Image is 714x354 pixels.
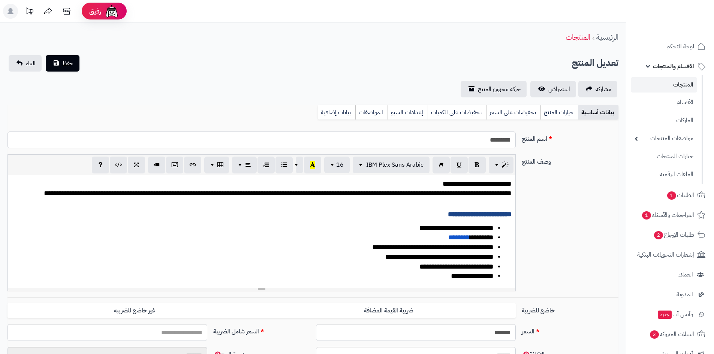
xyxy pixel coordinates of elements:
[649,329,694,339] span: السلات المتروكة
[366,160,424,169] span: IBM Plex Sans Arabic
[486,105,540,120] a: تخفيضات على السعر
[210,324,313,336] label: السعر شامل الضريبة
[631,37,710,55] a: لوحة التحكم
[653,61,694,72] span: الأقسام والمنتجات
[566,31,590,43] a: المنتجات
[637,249,694,260] span: إشعارات التحويلات البنكية
[631,166,697,182] a: الملفات الرقمية
[388,105,428,120] a: إعدادات السيو
[678,269,693,280] span: العملاء
[677,289,693,300] span: المدونة
[654,231,663,240] span: 2
[428,105,486,120] a: تخفيضات على الكميات
[667,191,677,200] span: 1
[262,303,516,318] label: ضريبة القيمة المضافة
[89,7,101,16] span: رفيق
[596,85,611,94] span: مشاركه
[318,105,355,120] a: بيانات إضافية
[631,226,710,244] a: طلبات الإرجاع2
[631,186,710,204] a: الطلبات1
[650,330,659,339] span: 3
[631,266,710,284] a: العملاء
[631,325,710,343] a: السلات المتروكة3
[353,157,430,173] button: IBM Plex Sans Arabic
[666,190,694,200] span: الطلبات
[663,6,707,21] img: logo-2.png
[104,4,119,19] img: ai-face.png
[631,130,697,146] a: مواصفات المنتجات
[519,154,621,166] label: وصف المنتج
[519,324,621,336] label: السعر
[631,206,710,224] a: المراجعات والأسئلة1
[540,105,578,120] a: خيارات المنتج
[631,285,710,303] a: المدونة
[578,81,617,97] a: مشاركه
[548,85,570,94] span: استعراض
[46,55,79,72] button: حفظ
[658,311,672,319] span: جديد
[572,55,618,71] h2: تعديل المنتج
[20,4,39,21] a: تحديثات المنصة
[631,112,697,128] a: الماركات
[653,230,694,240] span: طلبات الإرجاع
[478,85,521,94] span: حركة مخزون المنتج
[530,81,576,97] a: استعراض
[631,94,697,111] a: الأقسام
[9,55,42,72] a: الغاء
[666,41,694,52] span: لوحة التحكم
[26,59,36,68] span: الغاء
[631,148,697,164] a: خيارات المنتجات
[641,210,694,220] span: المراجعات والأسئلة
[578,105,618,120] a: بيانات أساسية
[324,157,350,173] button: 16
[7,303,262,318] label: غير خاضع للضريبه
[657,309,693,320] span: وآتس آب
[596,31,618,43] a: الرئيسية
[631,305,710,323] a: وآتس آبجديد
[62,59,73,68] span: حفظ
[631,246,710,264] a: إشعارات التحويلات البنكية
[642,211,651,220] span: 1
[519,131,621,143] label: اسم المنتج
[355,105,388,120] a: المواصفات
[461,81,527,97] a: حركة مخزون المنتج
[519,303,621,315] label: خاضع للضريبة
[336,160,344,169] span: 16
[631,77,697,93] a: المنتجات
